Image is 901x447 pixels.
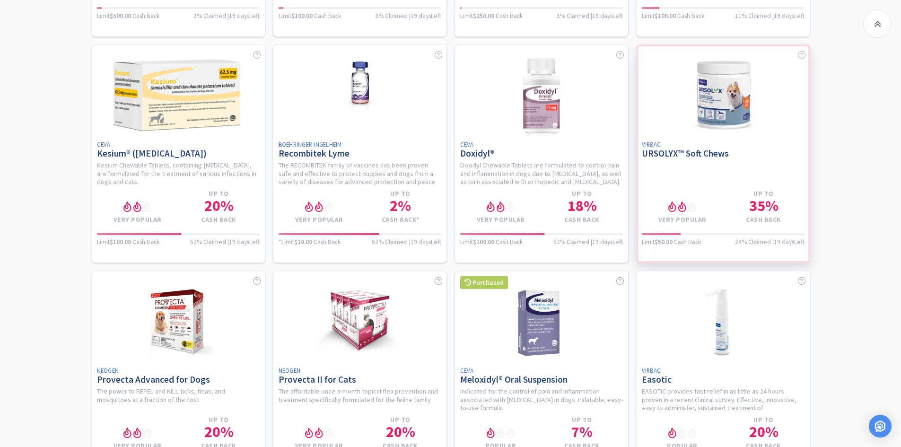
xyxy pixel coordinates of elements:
[460,216,542,224] h4: Very Popular
[869,415,892,438] div: Open Intercom Messenger
[723,216,805,224] h4: Cash Back
[455,44,629,263] a: CevaDoxidyl®Doxidyl Chewable Tablets are formulated to control pain and inflammation in dogs due ...
[360,416,441,424] h4: Up to
[273,44,447,263] a: Boehringer IngelheimRecombitek LymeThe RECOMBITEK family of vaccines has been proven safe and eff...
[723,190,805,198] h4: Up to
[542,424,623,439] h1: 7 %
[542,416,623,424] h4: Up to
[178,424,260,439] h1: 20 %
[360,424,441,439] h1: 20 %
[178,190,260,198] h4: Up to
[91,44,265,263] a: CevaKesium® ([MEDICAL_DATA])Kesium Chewable Tablets, containing [MEDICAL_DATA], are formulated fo...
[542,216,623,224] h4: Cash Back
[542,190,623,198] h4: Up to
[542,198,623,213] h1: 18 %
[360,198,441,213] h1: 2 %
[360,190,441,198] h4: Up to
[723,198,805,213] h1: 35 %
[279,216,360,224] h4: Very Popular
[178,198,260,213] h1: 20 %
[178,216,260,224] h4: Cash Back
[178,416,260,424] h4: Up to
[636,44,810,263] a: VirbacURSOLYX™ Soft Chews Very PopularUp to35%Cash BackLimit$50.00 Cash Back 24% Claimed |19 days...
[360,216,441,224] h4: Cash Back *
[723,416,805,424] h4: Up to
[642,216,723,224] h4: Very Popular
[723,424,805,439] h1: 20 %
[97,216,178,224] h4: Very Popular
